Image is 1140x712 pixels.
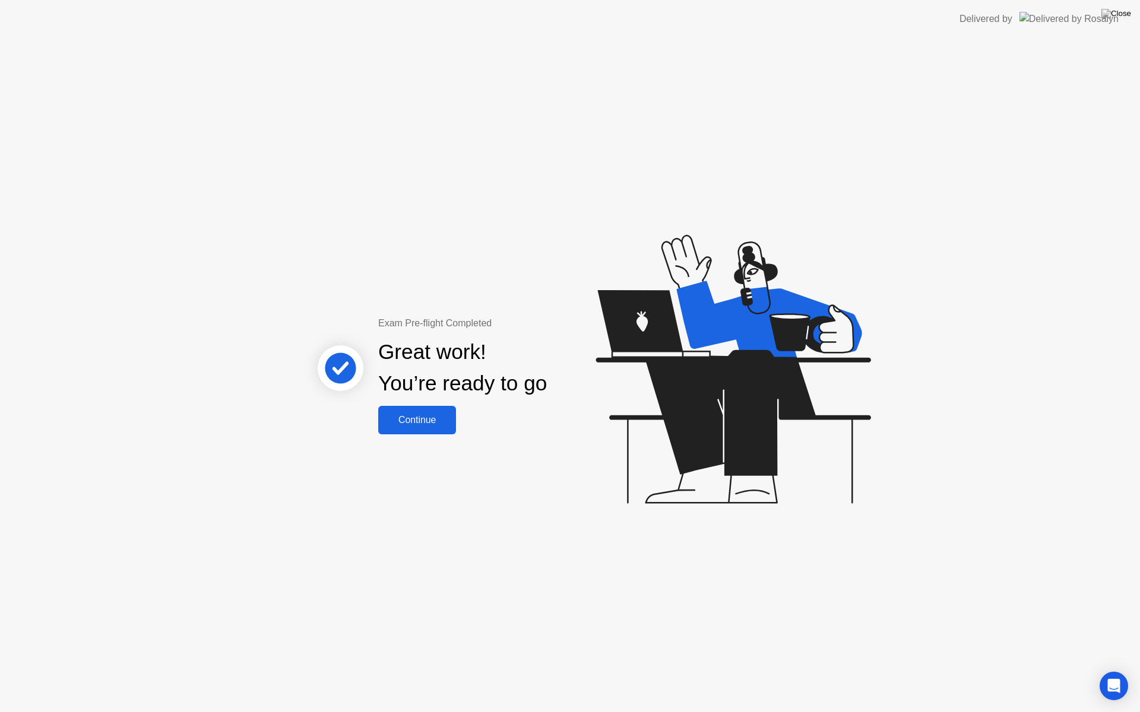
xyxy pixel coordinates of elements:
img: Delivered by Rosalyn [1019,12,1119,26]
div: Continue [382,415,452,425]
div: Delivered by [959,12,1012,26]
div: Exam Pre-flight Completed [378,316,623,330]
button: Continue [378,406,456,434]
div: Great work! You’re ready to go [378,336,547,399]
div: Open Intercom Messenger [1100,672,1128,700]
img: Close [1101,9,1131,18]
